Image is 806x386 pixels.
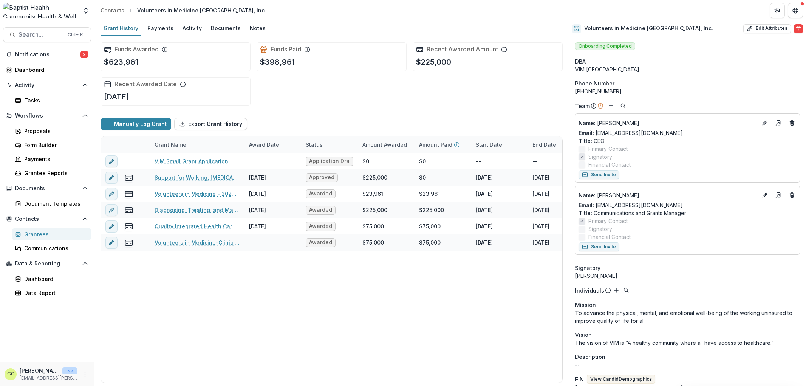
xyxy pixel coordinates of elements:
[150,136,244,153] div: Grant Name
[622,286,631,295] button: Search
[104,91,129,102] p: [DATE]
[3,213,91,225] button: Open Contacts
[15,185,79,192] span: Documents
[575,272,800,280] div: [PERSON_NAME]
[114,81,177,88] h2: Recent Awarded Date
[362,174,387,181] div: $225,000
[101,6,124,14] div: Contacts
[80,370,90,379] button: More
[104,56,138,68] p: $623,961
[66,31,85,39] div: Ctrl + K
[760,118,769,127] button: Edit
[532,239,549,246] p: [DATE]
[575,339,800,347] p: The vision of VIM is “A healthy community where all have access to healthcare.”
[362,206,387,214] div: $225,000
[362,157,369,165] div: $0
[124,222,133,231] button: view-payments
[24,127,85,135] div: Proposals
[427,46,498,53] h2: Recent Awarded Amount
[588,153,612,161] span: Signatory
[415,136,471,153] div: Amount Paid
[579,201,683,209] a: Email: [EMAIL_ADDRESS][DOMAIN_NAME]
[579,130,594,136] span: Email:
[3,110,91,122] button: Open Workflows
[579,191,757,199] a: Name: [PERSON_NAME]
[3,64,91,76] a: Dashboard
[3,3,77,18] img: Baptist Health Community Health & Well Being logo
[80,3,91,18] button: Open entity switcher
[12,242,91,254] a: Communications
[528,136,585,153] div: End Date
[528,141,561,149] div: End Date
[105,204,118,216] button: edit
[105,220,118,233] button: edit
[7,372,14,377] div: Glenwood Charles
[575,309,800,325] p: To advance the physical, mental, and emotional well-being of the working uninsured to improve qua...
[532,174,549,181] p: [DATE]
[155,239,240,246] a: Volunteers in Medicine-Clinic Services-3
[588,217,628,225] span: Primary Contact
[575,79,614,87] span: Phone Number
[15,260,79,267] span: Data & Reporting
[788,3,803,18] button: Get Help
[419,239,441,246] div: $75,000
[588,145,628,153] span: Primary Contact
[419,141,452,149] p: Amount Paid
[24,200,85,208] div: Document Templates
[416,56,451,68] p: $225,000
[249,174,266,181] div: [DATE]
[244,136,301,153] div: Award Date
[362,190,383,198] div: $23,961
[476,157,481,165] p: --
[15,66,85,74] div: Dashboard
[24,155,85,163] div: Payments
[15,113,79,119] span: Workflows
[301,136,358,153] div: Status
[419,206,444,214] div: $225,000
[579,138,592,144] span: Title :
[24,141,85,149] div: Form Builder
[12,287,91,299] a: Data Report
[24,244,85,252] div: Communications
[476,222,493,230] p: [DATE]
[124,206,133,215] button: view-payments
[787,118,797,127] button: Deletes
[612,286,621,295] button: Add
[144,23,176,34] div: Payments
[3,79,91,91] button: Open Activity
[12,167,91,179] a: Grantee Reports
[579,192,596,198] span: Name :
[15,216,79,222] span: Contacts
[249,206,266,214] div: [DATE]
[358,141,412,149] div: Amount Awarded
[3,257,91,270] button: Open Data & Reporting
[105,172,118,184] button: edit
[124,238,133,247] button: view-payments
[97,5,269,16] nav: breadcrumb
[579,191,757,199] p: [PERSON_NAME]
[247,23,269,34] div: Notes
[575,42,635,50] span: Onboarding Completed
[144,21,176,36] a: Payments
[155,206,240,214] a: Diagnosing, Treating, and Managing Chronic Conditions in the Working Uninsured [DATE]-[DATE]
[588,225,612,233] span: Signatory
[12,197,91,210] a: Document Templates
[471,136,528,153] div: Start Date
[575,331,592,339] span: Vision
[362,222,384,230] div: $75,000
[12,139,91,151] a: Form Builder
[579,129,683,137] a: Email: [EMAIL_ADDRESS][DOMAIN_NAME]
[12,153,91,165] a: Payments
[80,51,88,58] span: 2
[476,206,493,214] p: [DATE]
[575,65,800,73] div: VIM [GEOGRAPHIC_DATA]
[3,27,91,42] button: Search...
[247,21,269,36] a: Notes
[150,141,191,149] div: Grant Name
[12,125,91,137] a: Proposals
[208,21,244,36] a: Documents
[97,5,127,16] a: Contacts
[101,118,171,130] button: Manually Log Grant
[3,182,91,194] button: Open Documents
